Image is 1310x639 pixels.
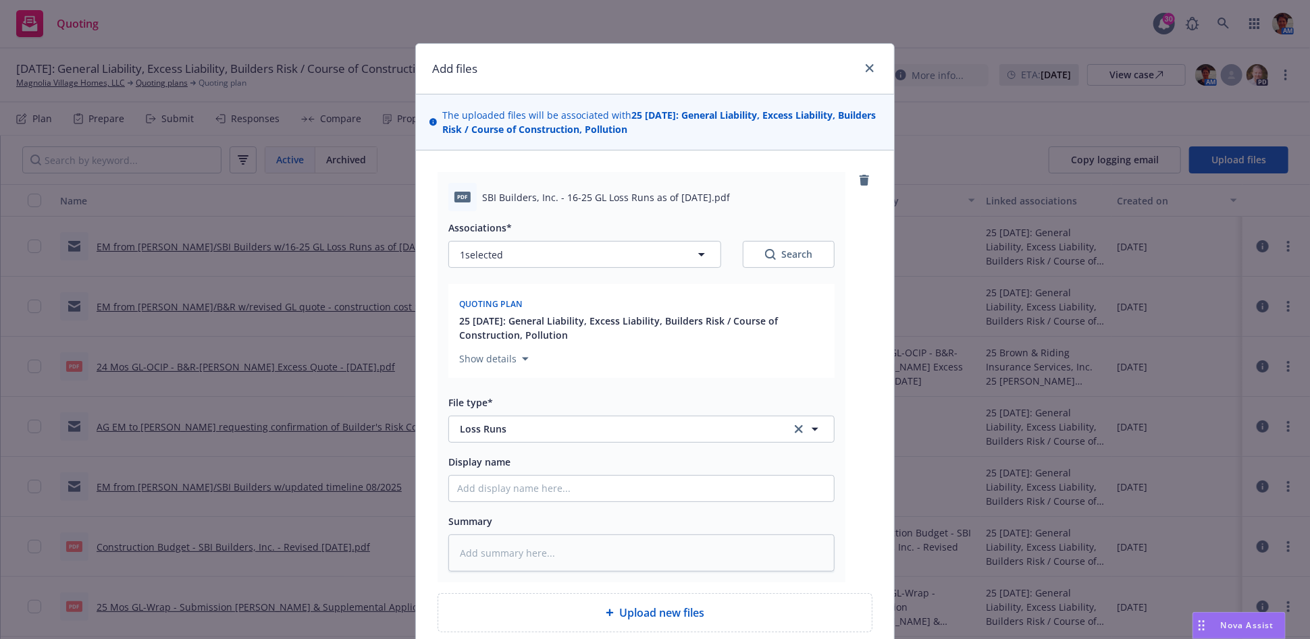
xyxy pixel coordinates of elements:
strong: 25 [DATE]: General Liability, Excess Liability, Builders Risk / Course of Construction, Pollution [442,109,876,136]
button: 25 [DATE]: General Liability, Excess Liability, Builders Risk / Course of Construction, Pollution [459,314,827,342]
button: SearchSearch [743,241,835,268]
a: close [862,60,878,76]
a: remove [856,172,872,188]
svg: Search [765,249,776,260]
span: File type* [448,396,493,409]
span: Quoting plan [459,298,523,310]
span: Display name [448,455,510,468]
button: Nova Assist [1193,612,1286,639]
button: Loss Runsclear selection [448,416,835,443]
span: Upload new files [619,605,704,621]
a: clear selection [791,421,807,437]
span: pdf [454,192,471,202]
div: Drag to move [1193,613,1210,638]
h1: Add files [432,60,477,78]
input: Add display name here... [449,476,834,501]
button: Show details [454,351,534,367]
span: 1 selected [460,248,503,262]
div: Upload new files [438,593,872,632]
div: Search [765,248,812,261]
button: 1selected [448,241,721,268]
span: SBI Builders, Inc. - 16-25 GL Loss Runs as of [DATE].pdf [482,190,730,204]
span: Summary [448,515,492,528]
span: Associations* [448,221,512,234]
span: Loss Runs [460,422,772,436]
span: The uploaded files will be associated with [442,108,881,136]
span: Nova Assist [1221,619,1274,631]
